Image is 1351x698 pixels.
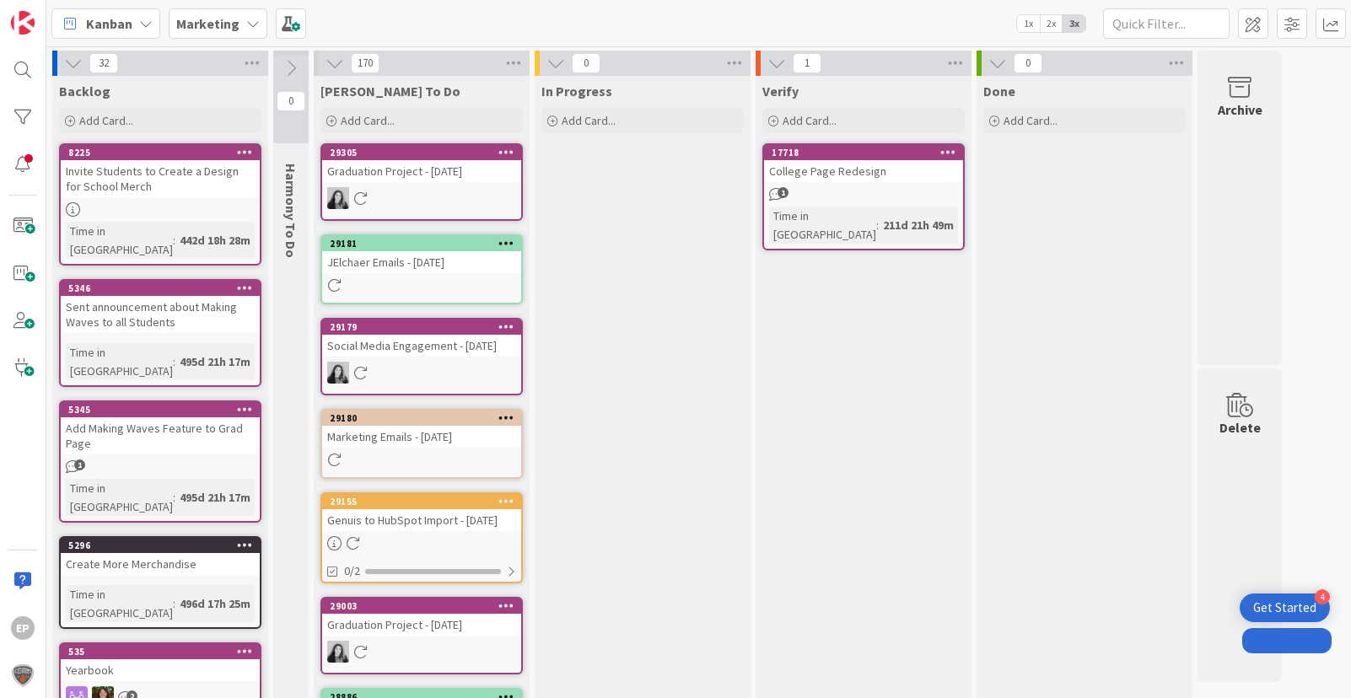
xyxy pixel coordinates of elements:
[66,585,173,622] div: Time in [GEOGRAPHIC_DATA]
[61,659,260,681] div: Yearbook
[11,11,35,35] img: Visit kanbanzone.com
[68,646,260,658] div: 535
[322,599,521,614] div: 29003
[778,187,789,198] span: 1
[793,53,821,73] span: 1
[74,459,85,470] span: 1
[322,411,521,448] div: 29180Marketing Emails - [DATE]
[61,644,260,681] div: 535Yearbook
[61,145,260,160] div: 8225
[330,412,521,424] div: 29180
[1040,15,1063,32] span: 2x
[320,83,460,99] span: Julie To Do
[61,296,260,333] div: Sent announcement about Making Waves to all Students
[66,479,173,516] div: Time in [GEOGRAPHIC_DATA]
[61,417,260,454] div: Add Making Waves Feature to Grad Page
[876,216,879,234] span: :
[59,83,110,99] span: Backlog
[61,160,260,197] div: Invite Students to Create a Design for School Merch
[327,187,349,209] img: JE
[344,562,360,580] span: 0/2
[66,222,173,259] div: Time in [GEOGRAPHIC_DATA]
[1017,15,1040,32] span: 1x
[764,145,963,160] div: 17718
[61,553,260,575] div: Create More Merchandise
[175,594,255,613] div: 496d 17h 25m
[322,335,521,357] div: Social Media Engagement - [DATE]
[330,321,521,333] div: 29179
[61,145,260,197] div: 8225Invite Students to Create a Design for School Merch
[61,644,260,659] div: 535
[175,231,255,250] div: 442d 18h 28m
[351,53,379,73] span: 170
[173,231,175,250] span: :
[1315,589,1330,604] div: 4
[61,538,260,575] div: 5296Create More Merchandise
[322,411,521,426] div: 29180
[61,402,260,417] div: 5345
[322,319,521,335] div: 29179
[322,145,521,160] div: 29305
[173,488,175,507] span: :
[327,362,349,384] img: JE
[764,160,963,182] div: College Page Redesign
[330,147,521,158] div: 29305
[322,236,521,251] div: 29181
[68,540,260,551] div: 5296
[330,496,521,507] div: 29155
[322,509,521,531] div: Genuis to HubSpot Import - [DATE]
[322,494,521,509] div: 29155
[1218,99,1262,120] div: Archive
[983,83,1015,99] span: Done
[1014,53,1042,73] span: 0
[173,352,175,371] span: :
[283,164,299,258] span: Harmony To Do
[1240,593,1330,622] div: Open Get Started checklist, remaining modules: 4
[66,343,173,380] div: Time in [GEOGRAPHIC_DATA]
[783,113,837,128] span: Add Card...
[89,53,118,73] span: 32
[330,600,521,612] div: 29003
[61,281,260,296] div: 5346
[322,145,521,182] div: 29305Graduation Project - [DATE]
[61,538,260,553] div: 5296
[1103,8,1230,39] input: Quick Filter...
[277,91,305,111] span: 0
[769,207,876,244] div: Time in [GEOGRAPHIC_DATA]
[762,83,799,99] span: Verify
[322,494,521,531] div: 29155Genuis to HubSpot Import - [DATE]
[322,362,521,384] div: JE
[322,236,521,273] div: 29181JElchaer Emails - [DATE]
[341,113,395,128] span: Add Card...
[322,187,521,209] div: JE
[764,145,963,182] div: 17718College Page Redesign
[322,641,521,663] div: JE
[1253,599,1316,616] div: Get Started
[772,147,963,158] div: 17718
[572,53,600,73] span: 0
[11,663,35,687] img: avatar
[1004,113,1058,128] span: Add Card...
[1063,15,1085,32] span: 3x
[173,594,175,613] span: :
[68,282,260,294] div: 5346
[175,352,255,371] div: 495d 21h 17m
[879,216,958,234] div: 211d 21h 49m
[330,238,521,250] div: 29181
[68,147,260,158] div: 8225
[327,641,349,663] img: JE
[322,160,521,182] div: Graduation Project - [DATE]
[61,281,260,333] div: 5346Sent announcement about Making Waves to all Students
[176,15,240,32] b: Marketing
[1219,417,1261,438] div: Delete
[11,616,35,640] div: EP
[68,404,260,416] div: 5345
[322,599,521,636] div: 29003Graduation Project - [DATE]
[175,488,255,507] div: 495d 21h 17m
[61,402,260,454] div: 5345Add Making Waves Feature to Grad Page
[322,319,521,357] div: 29179Social Media Engagement - [DATE]
[541,83,612,99] span: In Progress
[562,113,616,128] span: Add Card...
[79,113,133,128] span: Add Card...
[86,13,132,34] span: Kanban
